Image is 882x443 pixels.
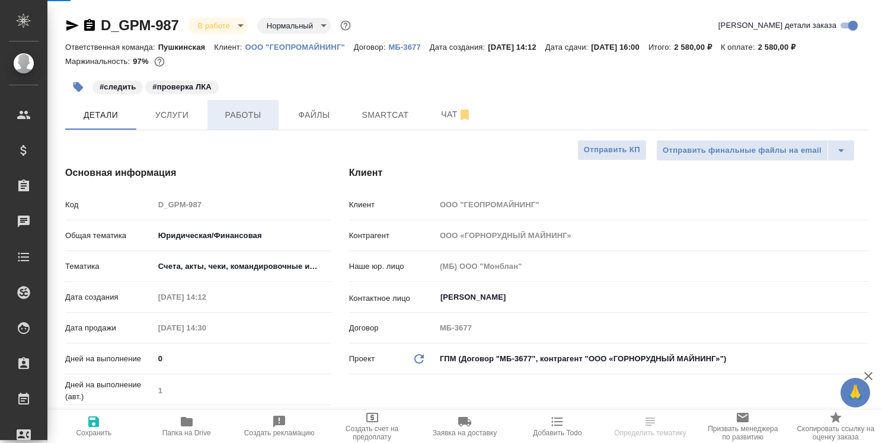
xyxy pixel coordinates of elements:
[133,57,151,66] p: 97%
[418,410,511,443] button: Заявка на доставку
[65,74,91,100] button: Добавить тэг
[790,410,882,443] button: Скопировать ссылку на оценку заказа
[349,353,375,365] p: Проект
[286,108,343,123] span: Файлы
[533,429,581,437] span: Добавить Todo
[101,17,179,33] a: D_GPM-987
[430,43,488,52] p: Дата создания:
[47,410,140,443] button: Сохранить
[436,349,869,369] div: ГПМ (Договор "МБ-3677", контрагент "ООО «ГОРНОРУДНЫЙ МАЙНИНГ»")
[436,227,869,244] input: Пустое поле
[65,353,154,365] p: Дней на выполнение
[65,43,158,52] p: Ответственная команда:
[158,43,215,52] p: Пушкинская
[436,196,869,213] input: Пустое поле
[591,43,648,52] p: [DATE] 16:00
[704,425,782,441] span: Призвать менеджера по развитию
[65,291,154,303] p: Дата создания
[65,18,79,33] button: Скопировать ссылку для ЯМессенджера
[663,144,822,158] span: Отправить финальные файлы на email
[349,230,436,242] p: Контрагент
[140,410,232,443] button: Папка на Drive
[154,319,258,336] input: Пустое поле
[100,81,136,93] p: #следить
[263,21,317,31] button: Нормальный
[76,429,111,437] span: Сохранить
[656,140,855,161] div: split button
[614,429,686,437] span: Определить тематику
[72,108,129,123] span: Детали
[428,107,485,122] span: Чат
[511,410,603,443] button: Добавить Todo
[82,18,97,33] button: Скопировать ссылку
[758,43,805,52] p: 2 580,00 ₽
[333,425,411,441] span: Создать счет на предоплату
[458,108,472,122] svg: Отписаться
[436,258,869,275] input: Пустое поле
[488,43,545,52] p: [DATE] 14:12
[65,379,154,403] p: Дней на выполнение (авт.)
[338,18,353,33] button: Доп статусы указывают на важность/срочность заказа
[648,43,674,52] p: Итого:
[154,350,332,367] input: ✎ Введи что-нибудь
[721,43,758,52] p: К оплате:
[65,166,302,180] h4: Основная информация
[144,81,219,91] span: проверка ЛКА
[797,425,875,441] span: Скопировать ссылку на оценку заказа
[91,81,144,91] span: следить
[349,199,436,211] p: Клиент
[436,319,869,336] input: Пустое поле
[65,199,154,211] p: Код
[388,41,429,52] a: МБ-3677
[154,226,332,246] div: Юридическая/Финансовая
[245,43,354,52] p: ООО "ГЕОПРОМАЙНИНГ"
[194,21,234,31] button: В работе
[656,140,828,161] button: Отправить финальные файлы на email
[233,410,325,443] button: Создать рекламацию
[696,410,789,443] button: Призвать менеджера по развитию
[257,18,331,34] div: В работе
[845,380,865,405] span: 🙏
[188,18,248,34] div: В работе
[154,288,258,306] input: Пустое поле
[349,322,436,334] p: Договор
[154,196,332,213] input: Пустое поле
[349,166,869,180] h4: Клиент
[162,429,211,437] span: Папка на Drive
[325,410,418,443] button: Создать счет на предоплату
[154,256,332,277] div: Счета, акты, чеки, командировочные и таможенные документы
[154,382,332,399] input: Пустое поле
[841,378,870,407] button: 🙏
[215,108,271,123] span: Работы
[349,261,436,272] p: Наше юр. лицо
[545,43,591,52] p: Дата сдачи:
[152,54,167,69] button: 75.01 RUB;
[214,43,245,52] p: Клиент:
[604,410,696,443] button: Определить тематику
[584,143,640,157] span: Отправить КП
[152,81,211,93] p: #проверка ЛКА
[65,261,154,272] p: Тематика
[357,108,414,123] span: Smartcat
[577,140,647,160] button: Отправить КП
[244,429,315,437] span: Создать рекламацию
[674,43,721,52] p: 2 580,00 ₽
[245,41,354,52] a: ООО "ГЕОПРОМАЙНИНГ"
[143,108,200,123] span: Услуги
[65,230,154,242] p: Общая тематика
[65,57,133,66] p: Маржинальность:
[65,322,154,334] p: Дата продажи
[354,43,389,52] p: Договор:
[349,293,436,304] p: Контактное лицо
[718,20,836,31] span: [PERSON_NAME] детали заказа
[388,43,429,52] p: МБ-3677
[862,296,865,298] button: Open
[433,429,497,437] span: Заявка на доставку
